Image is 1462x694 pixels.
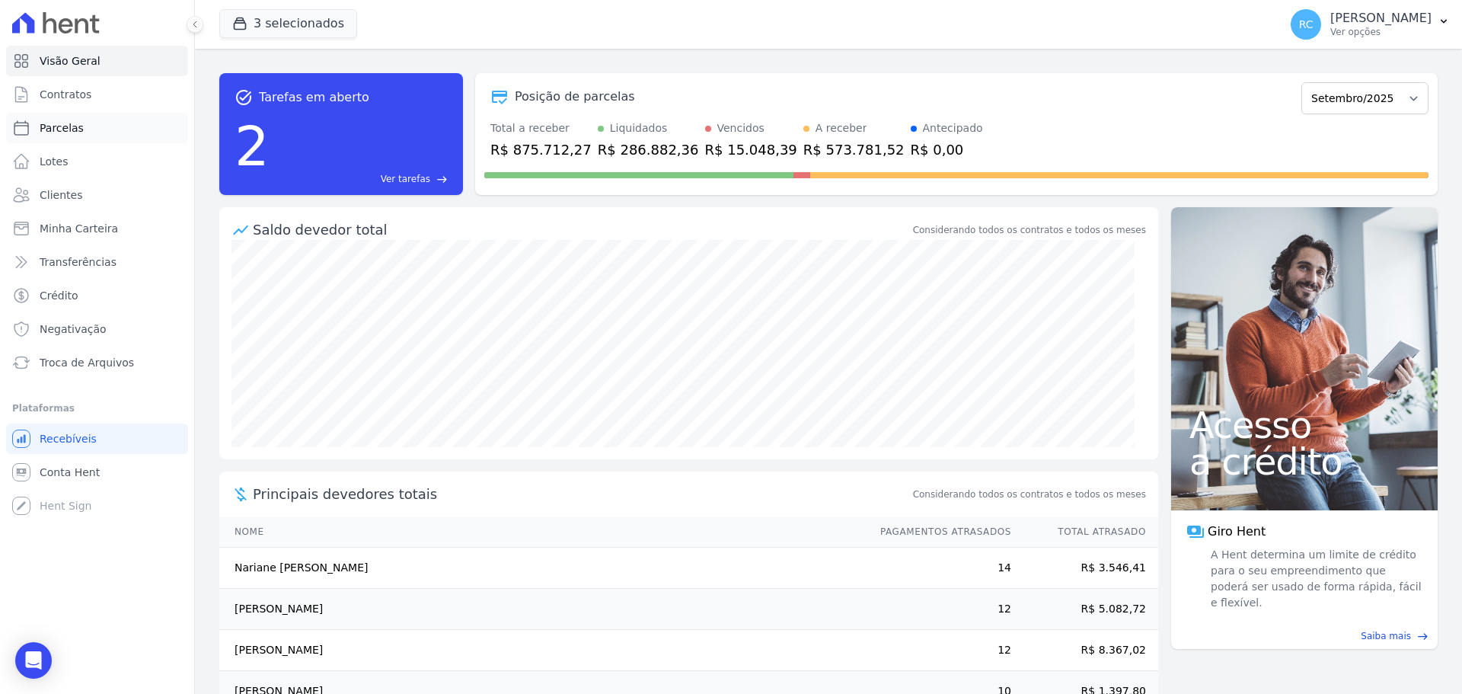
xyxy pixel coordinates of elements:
[1012,630,1158,671] td: R$ 8.367,02
[6,424,188,454] a: Recebíveis
[6,79,188,110] a: Contratos
[1189,443,1419,480] span: a crédito
[866,630,1012,671] td: 12
[1278,3,1462,46] button: RC [PERSON_NAME] Ver opções
[235,107,270,186] div: 2
[40,288,78,303] span: Crédito
[6,247,188,277] a: Transferências
[259,88,369,107] span: Tarefas em aberto
[717,120,765,136] div: Vencidos
[1012,548,1158,589] td: R$ 3.546,41
[866,589,1012,630] td: 12
[866,517,1012,548] th: Pagamentos Atrasados
[1208,523,1266,541] span: Giro Hent
[1417,631,1428,642] span: east
[911,139,983,160] div: R$ 0,00
[816,120,867,136] div: A receber
[1330,26,1432,38] p: Ver opções
[253,219,910,240] div: Saldo devedor total
[1208,547,1422,611] span: A Hent determina um limite de crédito para o seu empreendimento que poderá ser usado de forma ráp...
[40,53,101,69] span: Visão Geral
[6,314,188,344] a: Negativação
[6,213,188,244] a: Minha Carteira
[40,187,82,203] span: Clientes
[1012,517,1158,548] th: Total Atrasado
[40,154,69,169] span: Lotes
[40,355,134,370] span: Troca de Arquivos
[1361,629,1411,643] span: Saiba mais
[1189,407,1419,443] span: Acesso
[515,88,635,106] div: Posição de parcelas
[913,223,1146,237] div: Considerando todos os contratos e todos os meses
[1012,589,1158,630] td: R$ 5.082,72
[6,180,188,210] a: Clientes
[923,120,983,136] div: Antecipado
[15,642,52,679] div: Open Intercom Messenger
[6,347,188,378] a: Troca de Arquivos
[1299,19,1314,30] span: RC
[6,46,188,76] a: Visão Geral
[235,88,253,107] span: task_alt
[40,87,91,102] span: Contratos
[6,457,188,488] a: Conta Hent
[1180,629,1428,643] a: Saiba mais east
[6,280,188,311] a: Crédito
[40,120,84,136] span: Parcelas
[40,321,107,337] span: Negativação
[1330,11,1432,26] p: [PERSON_NAME]
[6,146,188,177] a: Lotes
[219,517,866,548] th: Nome
[12,399,182,417] div: Plataformas
[219,9,357,38] button: 3 selecionados
[598,139,699,160] div: R$ 286.882,36
[6,113,188,143] a: Parcelas
[40,254,117,270] span: Transferências
[276,172,448,186] a: Ver tarefas east
[610,120,668,136] div: Liquidados
[40,465,100,480] span: Conta Hent
[40,221,118,236] span: Minha Carteira
[913,488,1146,501] span: Considerando todos os contratos e todos os meses
[219,630,866,671] td: [PERSON_NAME]
[253,484,910,504] span: Principais devedores totais
[219,589,866,630] td: [PERSON_NAME]
[40,431,97,446] span: Recebíveis
[490,139,592,160] div: R$ 875.712,27
[705,139,797,160] div: R$ 15.048,39
[803,139,905,160] div: R$ 573.781,52
[381,172,430,186] span: Ver tarefas
[866,548,1012,589] td: 14
[490,120,592,136] div: Total a receber
[436,174,448,185] span: east
[219,548,866,589] td: Nariane [PERSON_NAME]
